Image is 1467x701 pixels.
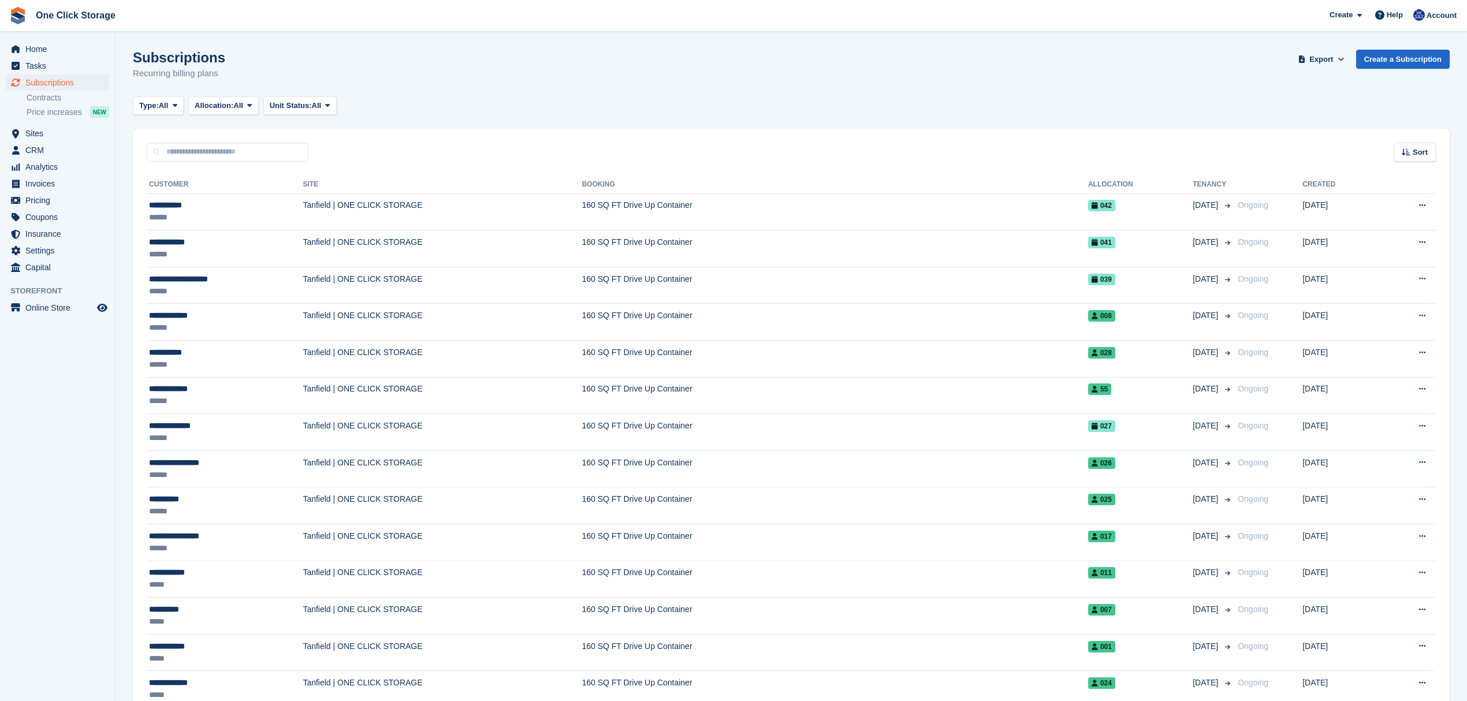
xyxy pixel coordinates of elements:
span: Home [25,41,95,57]
span: 007 [1088,604,1115,616]
span: [DATE] [1193,273,1220,285]
span: Ongoing [1238,605,1268,614]
span: Insurance [25,226,95,242]
span: 027 [1088,420,1115,432]
span: Capital [25,259,95,275]
a: menu [6,192,109,208]
span: Price increases [27,107,82,118]
a: menu [6,125,109,141]
td: [DATE] [1302,341,1379,378]
span: All [159,100,169,111]
td: Tanfield | ONE CLICK STORAGE [303,634,582,671]
td: [DATE] [1302,450,1379,487]
span: Storefront [10,285,115,297]
span: [DATE] [1193,346,1220,359]
span: Invoices [25,176,95,192]
a: Price increases NEW [27,106,109,118]
span: [DATE] [1193,310,1220,322]
span: Tasks [25,58,95,74]
span: [DATE] [1193,383,1220,395]
img: stora-icon-8386f47178a22dfd0bd8f6a31ec36ba5ce8667c1dd55bd0f319d3a0aa187defe.svg [9,7,27,24]
span: 017 [1088,531,1115,542]
td: [DATE] [1302,487,1379,524]
th: Customer [147,176,303,194]
a: menu [6,74,109,91]
span: Ongoing [1238,458,1268,467]
a: menu [6,300,109,316]
span: All [312,100,322,111]
span: Analytics [25,159,95,175]
td: 160 SQ FT Drive Up Container [582,598,1088,635]
td: Tanfield | ONE CLICK STORAGE [303,524,582,561]
span: Ongoing [1238,384,1268,393]
td: [DATE] [1302,267,1379,304]
span: [DATE] [1193,457,1220,469]
td: Tanfield | ONE CLICK STORAGE [303,450,582,487]
td: Tanfield | ONE CLICK STORAGE [303,414,582,451]
span: [DATE] [1193,493,1220,505]
span: Unit Status: [270,100,312,111]
img: Thomas [1413,9,1425,21]
span: 026 [1088,457,1115,469]
td: Tanfield | ONE CLICK STORAGE [303,267,582,304]
td: [DATE] [1302,377,1379,414]
a: menu [6,226,109,242]
button: Allocation: All [188,96,259,115]
th: Booking [582,176,1088,194]
td: 160 SQ FT Drive Up Container [582,193,1088,230]
span: Ongoing [1238,200,1268,210]
span: 011 [1088,567,1115,579]
td: 160 SQ FT Drive Up Container [582,377,1088,414]
button: Unit Status: All [263,96,337,115]
span: 028 [1088,347,1115,359]
a: menu [6,41,109,57]
a: menu [6,159,109,175]
a: menu [6,243,109,259]
td: [DATE] [1302,634,1379,671]
div: NEW [90,106,109,118]
a: Preview store [95,301,109,315]
td: [DATE] [1302,230,1379,267]
span: [DATE] [1193,566,1220,579]
span: Ongoing [1238,678,1268,687]
span: Ongoing [1238,568,1268,577]
span: Account [1427,10,1457,21]
a: Contracts [27,92,109,103]
a: menu [6,176,109,192]
th: Allocation [1088,176,1193,194]
td: Tanfield | ONE CLICK STORAGE [303,561,582,598]
td: Tanfield | ONE CLICK STORAGE [303,377,582,414]
span: Type: [139,100,159,111]
th: Site [303,176,582,194]
a: menu [6,142,109,158]
td: Tanfield | ONE CLICK STORAGE [303,487,582,524]
th: Tenancy [1193,176,1233,194]
td: 160 SQ FT Drive Up Container [582,524,1088,561]
span: Help [1387,9,1403,21]
button: Export [1296,50,1347,69]
td: 160 SQ FT Drive Up Container [582,304,1088,341]
span: Ongoing [1238,274,1268,284]
span: Ongoing [1238,531,1268,540]
td: [DATE] [1302,304,1379,341]
a: Create a Subscription [1356,50,1450,69]
span: CRM [25,142,95,158]
span: 041 [1088,237,1115,248]
span: Ongoing [1238,311,1268,320]
span: [DATE] [1193,199,1220,211]
a: menu [6,209,109,225]
td: [DATE] [1302,414,1379,451]
span: 001 [1088,641,1115,652]
td: Tanfield | ONE CLICK STORAGE [303,341,582,378]
span: Subscriptions [25,74,95,91]
span: Sort [1413,147,1428,158]
td: [DATE] [1302,524,1379,561]
h1: Subscriptions [133,50,225,65]
span: 024 [1088,677,1115,689]
a: menu [6,58,109,74]
span: Online Store [25,300,95,316]
td: Tanfield | ONE CLICK STORAGE [303,193,582,230]
span: Pricing [25,192,95,208]
td: [DATE] [1302,561,1379,598]
span: Allocation: [195,100,233,111]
